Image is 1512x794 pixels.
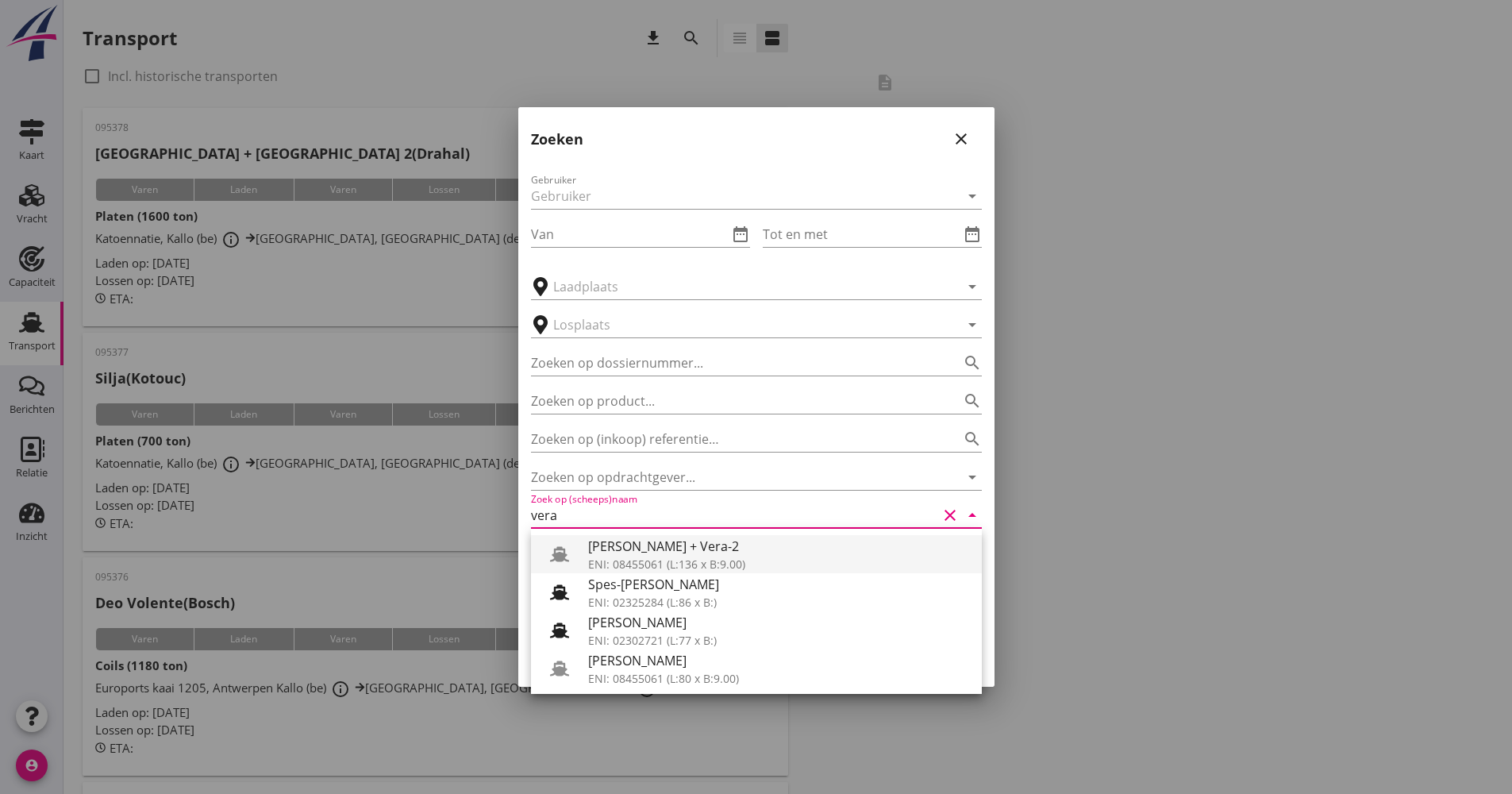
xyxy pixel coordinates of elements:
[531,350,937,376] input: Zoeken op dossiernummer...
[963,225,982,244] i: date_range
[963,315,982,334] i: arrow_drop_down
[588,575,969,594] div: Spes-[PERSON_NAME]
[963,277,982,296] i: arrow_drop_down
[963,430,982,449] i: search
[531,222,728,247] input: Van
[588,632,969,649] div: ENI: 02302721 (L:77 x B:)
[553,274,937,299] input: Laadplaats
[963,187,982,206] i: arrow_drop_down
[588,537,969,556] div: [PERSON_NAME] + Vera-2
[963,506,982,525] i: arrow_drop_down
[588,670,969,687] div: ENI: 08455061 (L:80 x B:9.00)
[941,506,960,525] i: clear
[963,391,982,410] i: search
[531,388,937,414] input: Zoeken op product...
[763,222,960,247] input: Tot en met
[531,129,583,150] h2: Zoeken
[963,468,982,487] i: arrow_drop_down
[731,225,750,244] i: date_range
[588,556,969,572] div: ENI: 08455061 (L:136 x B:9.00)
[588,594,969,611] div: ENI: 02325284 (L:86 x B:)
[531,464,937,490] input: Zoeken op opdrachtgever...
[963,353,982,372] i: search
[531,503,937,528] input: Zoek op (scheeps)naam
[531,426,937,452] input: Zoeken op (inkoop) referentie…
[588,651,969,670] div: [PERSON_NAME]
[952,129,971,148] i: close
[553,312,937,337] input: Losplaats
[588,613,969,632] div: [PERSON_NAME]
